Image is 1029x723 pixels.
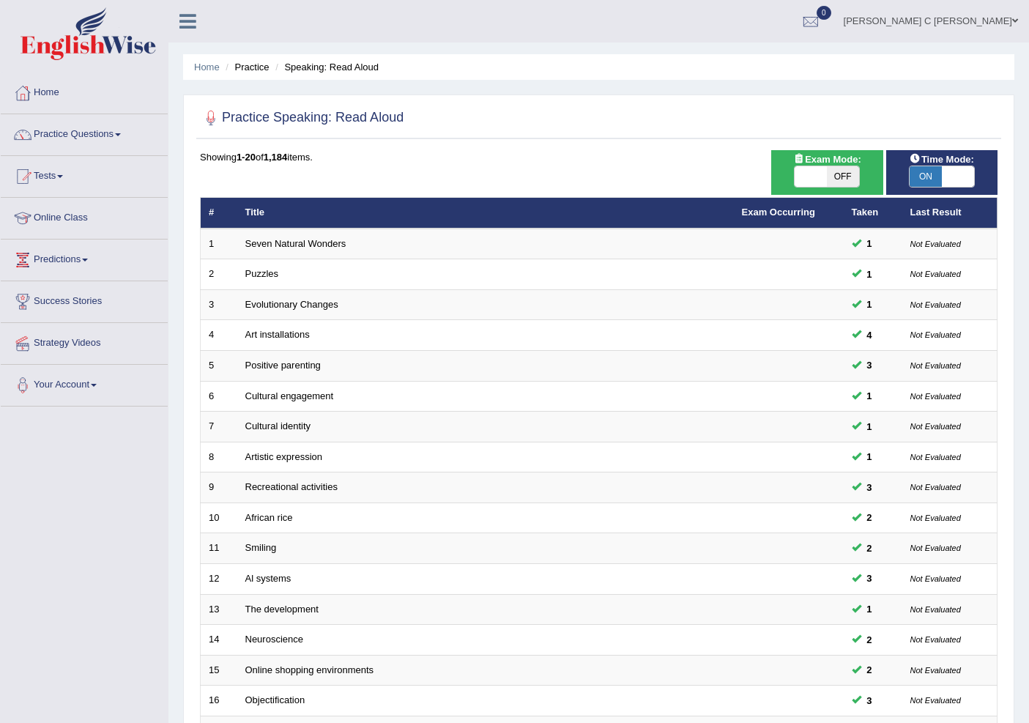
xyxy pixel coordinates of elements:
small: Not Evaluated [910,361,961,370]
td: 4 [201,320,237,351]
span: 0 [817,6,831,20]
small: Not Evaluated [910,513,961,522]
b: 1,184 [264,152,288,163]
li: Speaking: Read Aloud [272,60,379,74]
a: Practice Questions [1,114,168,151]
span: You can still take this question [861,449,878,464]
a: Al systems [245,573,291,584]
td: 8 [201,442,237,472]
small: Not Evaluated [910,422,961,431]
span: OFF [974,166,1006,187]
td: 3 [201,289,237,320]
td: 6 [201,381,237,412]
a: Positive parenting [245,360,321,371]
span: You can still take this question [861,236,878,251]
td: 7 [201,412,237,442]
div: Show exams occurring in exams [771,150,883,195]
span: Exam Mode: [787,152,866,167]
span: Time Mode: [904,152,980,167]
span: You can still take this question [861,693,878,708]
small: Not Evaluated [910,544,961,552]
span: You can still take this question [861,480,878,495]
span: ON [910,166,942,187]
span: You can still take this question [861,357,878,373]
span: You can still take this question [861,297,878,312]
span: You can still take this question [861,510,878,525]
a: Predictions [1,240,168,276]
a: Tests [1,156,168,193]
span: You can still take this question [861,632,878,648]
small: Not Evaluated [910,696,961,705]
small: Not Evaluated [910,330,961,339]
td: 13 [201,594,237,625]
span: You can still take this question [861,541,878,556]
small: Not Evaluated [910,605,961,614]
span: You can still take this question [861,662,878,678]
td: 16 [201,686,237,716]
th: Last Result [902,198,998,229]
span: You can still take this question [861,571,878,586]
a: Strategy Videos [1,323,168,360]
span: You can still take this question [861,388,878,404]
a: Exam Occurring [742,207,815,218]
a: African rice [245,512,293,523]
span: You can still take this question [861,327,878,343]
a: Online shopping environments [245,664,374,675]
a: Artistic expression [245,451,322,462]
small: Not Evaluated [910,666,961,675]
a: Evolutionary Changes [245,299,338,310]
a: Puzzles [245,268,279,279]
a: Smiling [245,542,277,553]
th: Taken [844,198,902,229]
a: Home [194,62,220,73]
td: 14 [201,625,237,656]
h2: Practice Speaking: Read Aloud [200,107,404,129]
a: Online Class [1,198,168,234]
small: Not Evaluated [910,635,961,644]
a: Cultural engagement [245,390,334,401]
a: Cultural identity [245,420,311,431]
small: Not Evaluated [910,453,961,461]
a: Your Account [1,365,168,401]
small: Not Evaluated [910,574,961,583]
th: Title [237,198,734,229]
a: The development [245,604,319,615]
small: Not Evaluated [910,483,961,492]
span: You can still take this question [861,601,878,617]
td: 5 [201,351,237,382]
td: 10 [201,503,237,533]
span: You can still take this question [861,267,878,282]
span: OFF [827,166,859,187]
small: Not Evaluated [910,270,961,278]
a: Objectification [245,694,305,705]
td: 1 [201,229,237,259]
th: # [201,198,237,229]
td: 11 [201,533,237,564]
li: Practice [222,60,269,74]
div: Showing of items. [200,150,998,164]
a: Home [1,73,168,109]
span: You can still take this question [861,419,878,434]
a: Success Stories [1,281,168,318]
a: Seven Natural Wonders [245,238,346,249]
td: 9 [201,472,237,503]
small: Not Evaluated [910,240,961,248]
td: 12 [201,563,237,594]
td: 2 [201,259,237,290]
a: Neuroscience [245,634,304,645]
td: 15 [201,655,237,686]
small: Not Evaluated [910,300,961,309]
b: 1-20 [237,152,256,163]
a: Recreational activities [245,481,338,492]
a: Art installations [245,329,310,340]
small: Not Evaluated [910,392,961,401]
